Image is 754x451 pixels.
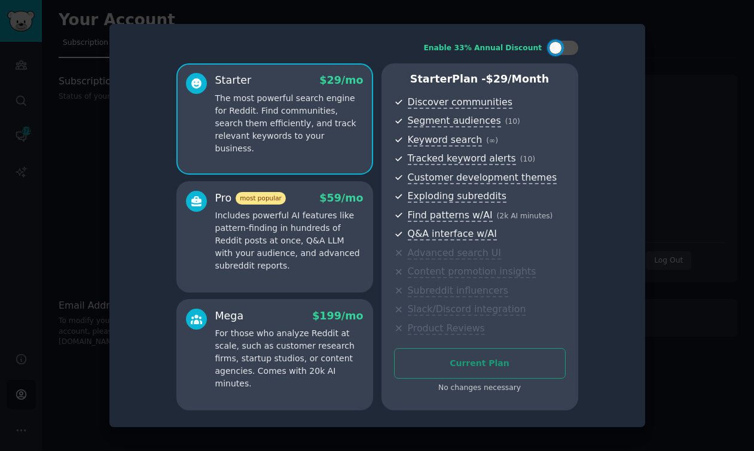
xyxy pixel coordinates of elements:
span: $ 29 /mo [319,74,363,86]
span: ( 10 ) [505,117,520,126]
div: Mega [215,309,244,324]
span: Content promotion insights [408,266,536,278]
span: Subreddit influencers [408,285,508,297]
p: Starter Plan - [394,72,566,87]
span: ( ∞ ) [486,136,498,145]
span: Advanced search UI [408,247,501,260]
span: most popular [236,192,286,205]
span: $ 59 /mo [319,192,363,204]
div: No changes necessary [394,383,566,394]
span: Customer development themes [408,172,557,184]
p: The most powerful search engine for Reddit. Find communities, search them efficiently, and track ... [215,92,364,155]
span: Discover communities [408,96,512,109]
p: Includes powerful AI features like pattern-finding in hundreds of Reddit posts at once, Q&A LLM w... [215,209,364,272]
span: Q&A interface w/AI [408,228,497,240]
span: Product Reviews [408,322,485,335]
span: Tracked keyword alerts [408,153,516,165]
span: Find patterns w/AI [408,209,493,222]
span: Exploding subreddits [408,190,506,203]
span: ( 10 ) [520,155,535,163]
span: $ 29 /month [486,73,550,85]
p: For those who analyze Reddit at scale, such as customer research firms, startup studios, or conte... [215,327,364,390]
div: Enable 33% Annual Discount [424,43,542,54]
span: Segment audiences [408,115,501,127]
span: Keyword search [408,134,483,147]
div: Pro [215,191,286,206]
span: ( 2k AI minutes ) [497,212,553,220]
span: Slack/Discord integration [408,303,526,316]
div: Starter [215,73,252,88]
span: $ 199 /mo [312,310,363,322]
